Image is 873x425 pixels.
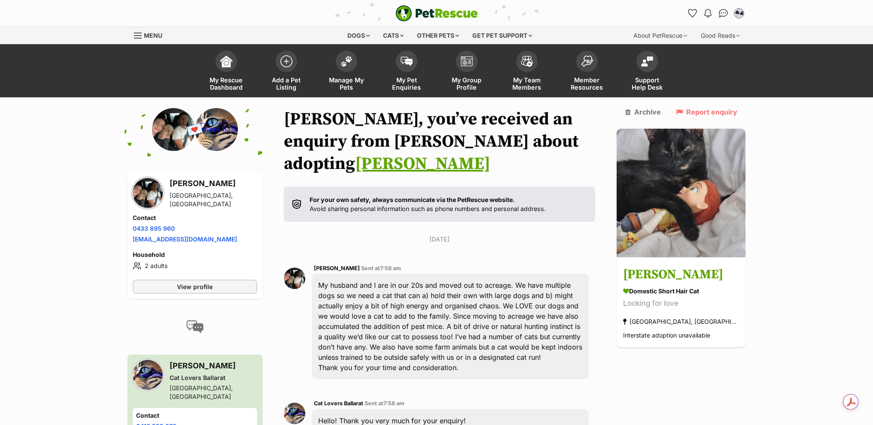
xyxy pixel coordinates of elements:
div: Looking for love [623,298,739,310]
img: Michaela profile pic [284,268,305,289]
a: My Pet Enquiries [377,46,437,97]
a: Archive [625,108,661,116]
a: Menu [134,27,168,42]
a: Report enquiry [676,108,737,116]
a: Add a Pet Listing [256,46,316,97]
div: Other pets [411,27,465,44]
div: Cats [377,27,410,44]
a: My Team Members [497,46,557,97]
img: logo-e224e6f780fb5917bec1dbf3a21bbac754714ae5b6737aabdf751b685950b380.svg [395,5,478,21]
img: team-members-icon-5396bd8760b3fe7c0b43da4ab00e1e3bb1a5d9ba89233759b79545d2d3fc5d0d.svg [521,56,533,67]
span: 7:58 am [383,400,405,407]
a: Member Resources [557,46,617,97]
a: Manage My Pets [316,46,377,97]
img: Amy [617,129,745,257]
img: notifications-46538b983faf8c2785f20acdc204bb7945ddae34d4c08c2a6579f10ce5e182be.svg [704,9,711,18]
img: Cat Lovers Ballarat profile pic [133,360,163,390]
strong: For your own safety, always communicate via the PetRescue website. [310,196,515,203]
span: Add a Pet Listing [267,76,306,91]
img: Cat Lovers Ballarat profile pic [284,403,305,424]
div: About PetRescue [627,27,693,44]
img: manage-my-pets-icon-02211641906a0b7f246fdf0571729dbe1e7629f14944591b6c1af311fb30b64b.svg [341,56,353,67]
span: Manage My Pets [327,76,366,91]
img: Michaela profile pic [133,178,163,208]
h3: [PERSON_NAME] [170,178,257,190]
p: Avoid sharing personal information such as phone numbers and personal address. [310,195,546,214]
div: Good Reads [695,27,746,44]
a: [EMAIL_ADDRESS][DOMAIN_NAME] [133,235,237,243]
h3: [PERSON_NAME] [170,360,257,372]
p: [DATE] [284,235,596,244]
span: Menu [144,32,162,39]
span: [PERSON_NAME] [314,265,360,271]
a: Favourites [686,6,700,20]
h4: Contact [133,214,257,222]
div: Domestic Short Hair Cat [623,287,739,296]
span: My Rescue Dashboard [207,76,246,91]
img: group-profile-icon-3fa3cf56718a62981997c0bc7e787c4b2cf8bcc04b72c1350f741eb67cf2f40e.svg [461,56,473,66]
span: Sent at [365,400,405,407]
img: pet-enquiries-icon-7e3ad2cf08bfb03b45e93fb7055b45f3efa6380592205ae92323e6603595dc1f.svg [401,57,413,66]
span: My Pet Enquiries [387,76,426,91]
a: PetRescue [395,5,478,21]
a: My Group Profile [437,46,497,97]
span: Sent at [361,265,401,271]
div: My husband and I are in our 20s and moved out to acreage. We have multiple dogs so we need a cat ... [312,274,589,379]
li: 2 adults [133,261,257,271]
ul: Account quick links [686,6,746,20]
img: help-desk-icon-fdf02630f3aa405de69fd3d07c3f3aa587a6932b1a1747fa1d2bba05be0121f9.svg [641,56,653,66]
a: [PERSON_NAME] [355,153,490,175]
img: conversation-icon-4a6f8262b818ee0b60e3300018af0b2d0b884aa5de6e9bcb8d3d4eeb1a70a7c4.svg [186,320,204,333]
span: 7:58 am [380,265,401,271]
a: View profile [133,280,257,294]
a: Conversations [717,6,730,20]
a: 0433 895 960 [133,225,175,232]
img: Cat Lovers Ballarat profile pic [195,108,238,151]
h4: Contact [136,411,254,420]
img: catherine blew profile pic [735,9,743,18]
div: [GEOGRAPHIC_DATA], [GEOGRAPHIC_DATA] [170,191,257,208]
div: Dogs [341,27,376,44]
span: My Team Members [508,76,546,91]
button: Notifications [701,6,715,20]
div: Cat Lovers Ballarat [170,374,257,382]
span: Support Help Desk [628,76,666,91]
img: add-pet-listing-icon-0afa8454b4691262ce3f59096e99ab1cd57d4a30225e0717b998d2c9b9846f56.svg [280,55,292,67]
img: dashboard-icon-eb2f2d2d3e046f16d808141f083e7271f6b2e854fb5c12c21221c1fb7104beca.svg [220,55,232,67]
a: My Rescue Dashboard [196,46,256,97]
div: [GEOGRAPHIC_DATA], [GEOGRAPHIC_DATA] [170,384,257,401]
a: [PERSON_NAME] Domestic Short Hair Cat Looking for love [GEOGRAPHIC_DATA], [GEOGRAPHIC_DATA] Inter... [617,259,745,348]
h4: Household [133,250,257,259]
span: My Group Profile [447,76,486,91]
span: Cat Lovers Ballarat [314,400,363,407]
a: Support Help Desk [617,46,677,97]
button: My account [732,6,746,20]
img: member-resources-icon-8e73f808a243e03378d46382f2149f9095a855e16c252ad45f914b54edf8863c.svg [581,55,593,67]
img: chat-41dd97257d64d25036548639549fe6c8038ab92f7586957e7f3b1b290dea8141.svg [719,9,728,18]
img: Michaela profile pic [152,108,195,151]
span: Interstate adoption unavailable [623,332,710,339]
span: View profile [177,282,213,291]
div: [GEOGRAPHIC_DATA], [GEOGRAPHIC_DATA] [623,316,739,328]
h1: [PERSON_NAME], you’ve received an enquiry from [PERSON_NAME] about adopting [284,108,596,175]
span: 💌 [185,121,204,139]
span: Member Resources [568,76,606,91]
h3: [PERSON_NAME] [623,265,739,285]
div: Get pet support [466,27,538,44]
